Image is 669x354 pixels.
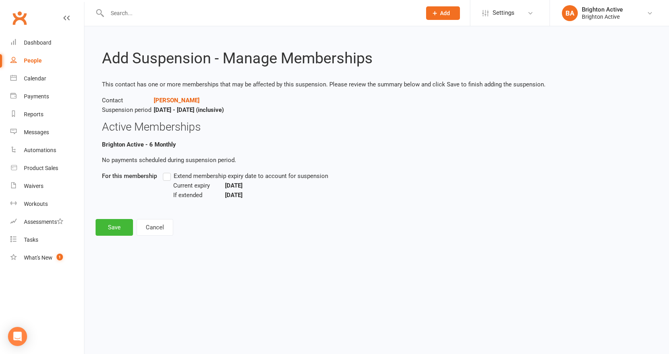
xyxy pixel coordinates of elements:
[10,52,84,70] a: People
[10,70,84,88] a: Calendar
[10,159,84,177] a: Product Sales
[57,254,63,260] span: 1
[24,111,43,117] div: Reports
[10,195,84,213] a: Workouts
[582,13,623,20] div: Brighton Active
[225,192,243,199] b: [DATE]
[24,147,56,153] div: Automations
[105,8,416,19] input: Search...
[10,177,84,195] a: Waivers
[24,75,46,82] div: Calendar
[440,10,450,16] span: Add
[102,50,651,67] h2: Add Suspension - Manage Memberships
[137,219,173,236] button: Cancel
[24,201,48,207] div: Workouts
[174,171,328,180] span: Extend membership expiry date to account for suspension
[10,123,84,141] a: Messages
[10,231,84,249] a: Tasks
[10,106,84,123] a: Reports
[173,181,225,190] span: Current expiry
[102,171,157,181] label: For this membership
[96,219,133,236] button: Save
[24,93,49,100] div: Payments
[102,155,651,165] p: No payments scheduled during suspension period.
[24,183,43,189] div: Waivers
[426,6,460,20] button: Add
[154,97,200,104] a: [PERSON_NAME]
[102,121,651,133] h3: Active Memberships
[24,129,49,135] div: Messages
[24,57,42,64] div: People
[493,4,514,22] span: Settings
[102,141,176,148] b: Brighton Active - 6 Monthly
[225,182,243,189] b: [DATE]
[154,106,224,113] strong: [DATE] - [DATE] (inclusive)
[102,80,651,89] p: This contact has one or more memberships that may be affected by this suspension. Please review t...
[10,8,29,28] a: Clubworx
[8,327,27,346] div: Open Intercom Messenger
[24,165,58,171] div: Product Sales
[10,213,84,231] a: Assessments
[10,88,84,106] a: Payments
[24,219,63,225] div: Assessments
[24,237,38,243] div: Tasks
[562,5,578,21] div: BA
[582,6,623,13] div: Brighton Active
[102,96,154,105] span: Contact
[10,249,84,267] a: What's New1
[24,39,51,46] div: Dashboard
[24,254,53,261] div: What's New
[173,190,225,200] span: If extended
[10,34,84,52] a: Dashboard
[10,141,84,159] a: Automations
[102,105,154,115] span: Suspension period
